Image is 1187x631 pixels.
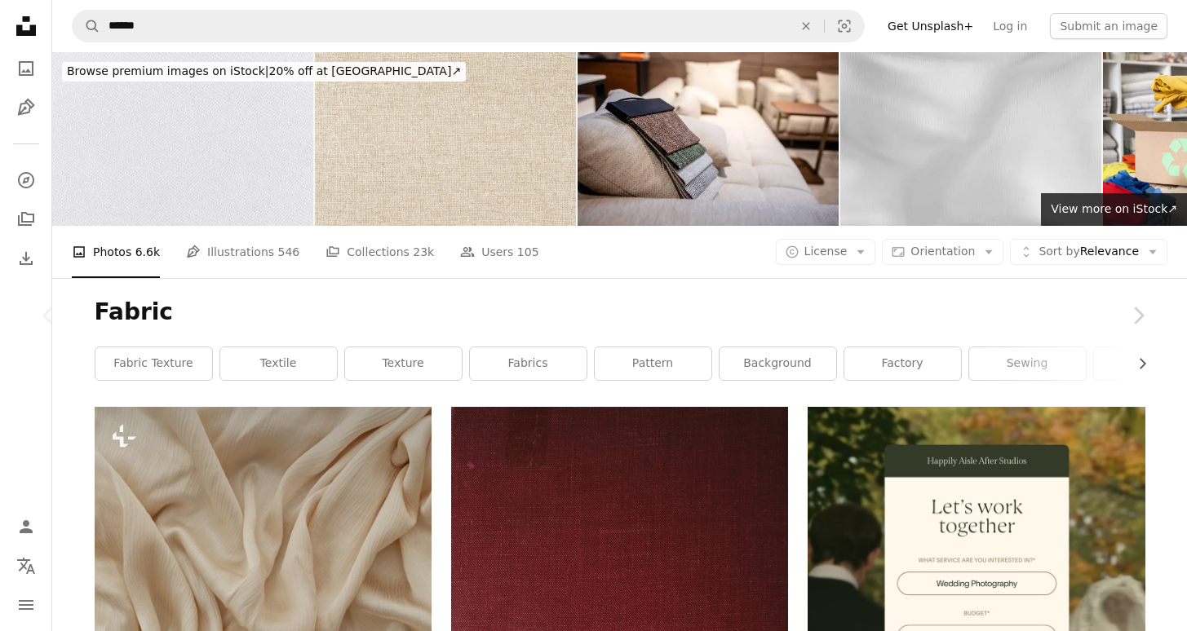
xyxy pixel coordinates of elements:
button: Visual search [825,11,864,42]
a: sewing [969,347,1086,380]
span: Relevance [1039,244,1139,260]
a: Photos [10,52,42,85]
a: Users 105 [460,226,538,278]
a: Explore [10,164,42,196]
h1: Fabric [95,298,1145,327]
a: Collections 23k [326,226,434,278]
img: White luxury silk textile material background [840,52,1101,226]
a: Get Unsplash+ [878,13,983,39]
button: Language [10,549,42,582]
button: Search Unsplash [73,11,100,42]
span: Sort by [1039,245,1079,258]
a: factory [844,347,961,380]
button: Sort byRelevance [1010,239,1167,265]
button: Orientation [882,239,1003,265]
a: pattern [595,347,711,380]
span: Orientation [910,245,975,258]
a: Illustrations 546 [186,226,299,278]
span: License [804,245,848,258]
a: Next [1089,237,1187,394]
a: fabric texture [95,347,212,380]
form: Find visuals sitewide [72,10,865,42]
a: Browse premium images on iStock|20% off at [GEOGRAPHIC_DATA]↗ [52,52,476,91]
button: License [776,239,876,265]
span: 23k [413,243,434,261]
a: Log in [983,13,1037,39]
span: 546 [278,243,300,261]
img: White fabric texture [52,52,313,226]
a: background [720,347,836,380]
span: Browse premium images on iStock | [67,64,268,77]
a: Collections [10,203,42,236]
button: Submit an image [1050,13,1167,39]
a: fabrics [470,347,587,380]
span: 20% off at [GEOGRAPHIC_DATA] ↗ [67,64,461,77]
span: 105 [517,243,539,261]
img: Diverse fabric textures and colors for home design [578,52,839,226]
img: Brown fabric cloth texture for background, natural textile pattern. [315,52,576,226]
a: texture [345,347,462,380]
a: Log in / Sign up [10,510,42,543]
a: textile [220,347,337,380]
span: View more on iStock ↗ [1051,202,1177,215]
a: Illustrations [10,91,42,124]
button: Clear [788,11,824,42]
button: Menu [10,589,42,621]
a: View more on iStock↗ [1041,193,1187,226]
